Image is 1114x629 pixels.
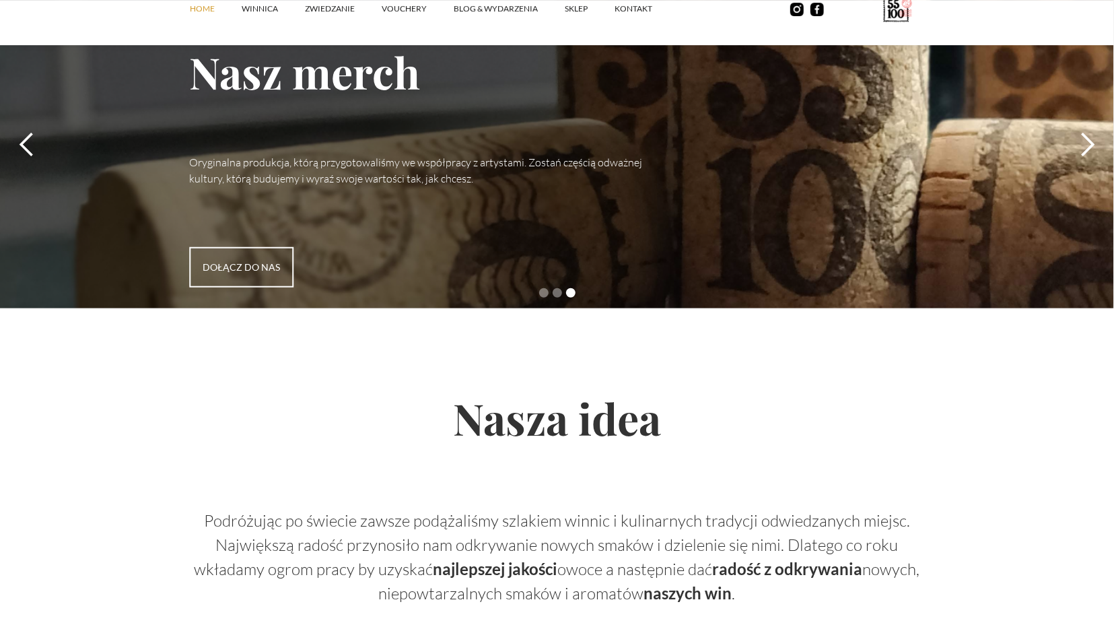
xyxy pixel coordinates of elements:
div: Show slide 2 of 3 [553,288,562,298]
strong: naszych win [644,583,732,603]
p: Podróżując po świecie zawsze podążaliśmy szlakiem winnic i kulinarnych tradycji odwiedzanych miej... [190,508,925,605]
p: Oryginalna produkcja, którą przygotowaliśmy we współpracy z artystami. Zostań częścią odważnej ku... [189,154,674,187]
a: dołącz do nas [189,247,293,288]
strong: radość z odkrywania [713,559,863,578]
strong: najlepszej jakości [433,559,558,578]
strong: Nasza idea [453,389,661,446]
div: Show slide 1 of 3 [539,288,549,298]
h1: Nasz merch [189,3,924,141]
div: Show slide 3 of 3 [566,288,576,298]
